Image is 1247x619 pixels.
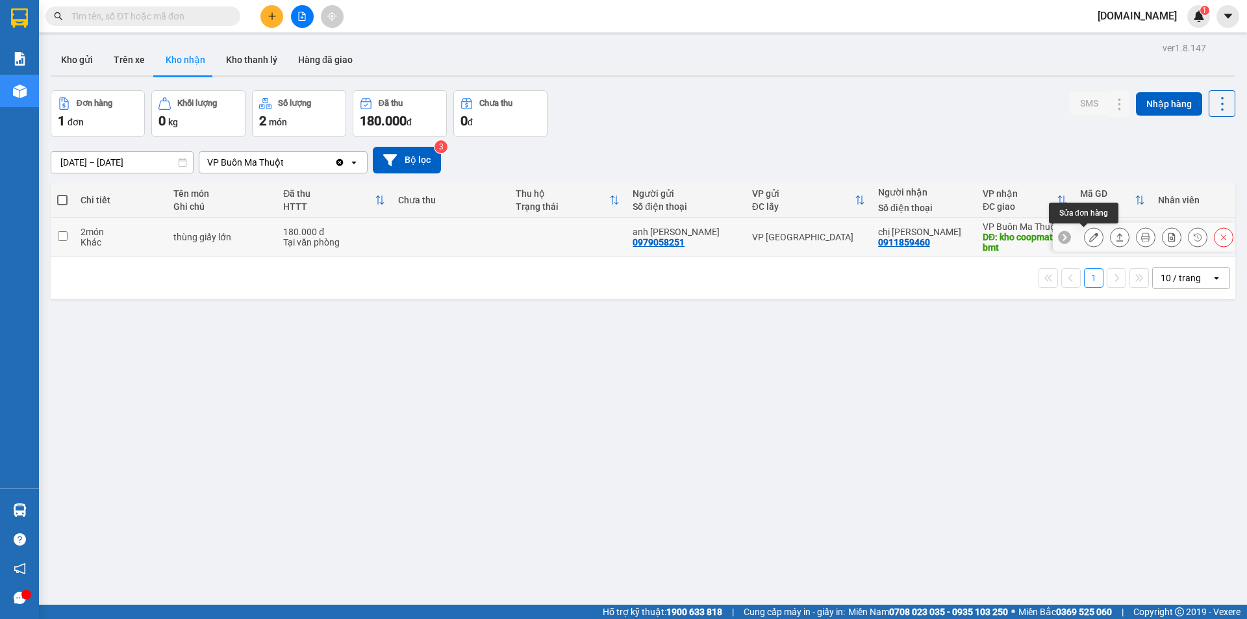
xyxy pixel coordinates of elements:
[269,117,287,127] span: món
[666,607,722,617] strong: 1900 633 818
[155,44,216,75] button: Kho nhận
[68,117,84,127] span: đơn
[379,99,403,108] div: Đã thu
[177,99,217,108] div: Khối lượng
[1193,10,1205,22] img: icon-new-feature
[288,44,363,75] button: Hàng đã giao
[633,188,738,199] div: Người gửi
[373,147,441,173] button: Bộ lọc
[278,99,311,108] div: Số lượng
[1084,227,1103,247] div: Sửa đơn hàng
[1163,41,1206,55] div: ver 1.8.147
[848,605,1008,619] span: Miền Nam
[435,140,447,153] sup: 3
[327,12,336,21] span: aim
[752,232,865,242] div: VP [GEOGRAPHIC_DATA]
[878,227,970,237] div: chị Hà Nhất
[983,188,1057,199] div: VP nhận
[1011,609,1015,614] span: ⚪️
[1161,272,1201,284] div: 10 / trang
[277,183,392,218] th: Toggle SortBy
[168,117,178,127] span: kg
[173,232,270,242] div: thùng giấy lớn
[1084,268,1103,288] button: 1
[516,188,610,199] div: Thu hộ
[14,533,26,546] span: question-circle
[1110,227,1129,247] div: Giao hàng
[283,201,375,212] div: HTTT
[360,113,407,129] span: 180.000
[983,201,1057,212] div: ĐC giao
[752,188,855,199] div: VP gửi
[14,562,26,575] span: notification
[633,201,738,212] div: Số điện thoại
[983,221,1067,232] div: VP Buôn Ma Thuột
[173,188,270,199] div: Tên món
[58,113,65,129] span: 1
[1080,201,1135,212] div: Ngày ĐH
[71,9,225,23] input: Tìm tên, số ĐT hoặc mã đơn
[285,156,286,169] input: Selected VP Buôn Ma Thuột.
[54,12,63,21] span: search
[1216,5,1239,28] button: caret-down
[407,117,412,127] span: đ
[13,52,27,66] img: solution-icon
[259,113,266,129] span: 2
[334,157,345,168] svg: Clear value
[77,99,112,108] div: Đơn hàng
[51,152,193,173] input: Select a date range.
[453,90,548,137] button: Chưa thu0đ
[976,183,1074,218] th: Toggle SortBy
[983,232,1067,253] div: DĐ: kho coopmat bmt
[283,237,385,247] div: Tại văn phòng
[744,605,845,619] span: Cung cấp máy in - giấy in:
[1158,195,1228,205] div: Nhân viên
[1049,203,1118,223] div: Sửa đơn hàng
[1175,607,1184,616] span: copyright
[81,227,160,237] div: 2 món
[516,201,610,212] div: Trạng thái
[81,237,160,247] div: Khác
[1070,92,1109,115] button: SMS
[353,90,447,137] button: Đã thu180.000đ
[1200,6,1209,15] sup: 1
[460,113,468,129] span: 0
[158,113,166,129] span: 0
[283,227,385,237] div: 180.000 đ
[297,12,307,21] span: file-add
[291,5,314,28] button: file-add
[81,195,160,205] div: Chi tiết
[1122,605,1124,619] span: |
[13,84,27,98] img: warehouse-icon
[633,227,738,237] div: anh Hoàng
[468,117,473,127] span: đ
[1074,183,1152,218] th: Toggle SortBy
[889,607,1008,617] strong: 0708 023 035 - 0935 103 250
[1211,273,1222,283] svg: open
[1136,92,1202,116] button: Nhập hàng
[603,605,722,619] span: Hỗ trợ kỹ thuật:
[103,44,155,75] button: Trên xe
[878,237,930,247] div: 0911859460
[151,90,246,137] button: Khối lượng0kg
[479,99,512,108] div: Chưa thu
[14,592,26,604] span: message
[1087,8,1187,24] span: [DOMAIN_NAME]
[283,188,375,199] div: Đã thu
[509,183,627,218] th: Toggle SortBy
[878,187,970,197] div: Người nhận
[13,503,27,517] img: warehouse-icon
[268,12,277,21] span: plus
[732,605,734,619] span: |
[349,157,359,168] svg: open
[173,201,270,212] div: Ghi chú
[321,5,344,28] button: aim
[207,156,284,169] div: VP Buôn Ma Thuột
[51,44,103,75] button: Kho gửi
[398,195,503,205] div: Chưa thu
[746,183,872,218] th: Toggle SortBy
[1202,6,1207,15] span: 1
[633,237,685,247] div: 0979058251
[11,8,28,28] img: logo-vxr
[51,90,145,137] button: Đơn hàng1đơn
